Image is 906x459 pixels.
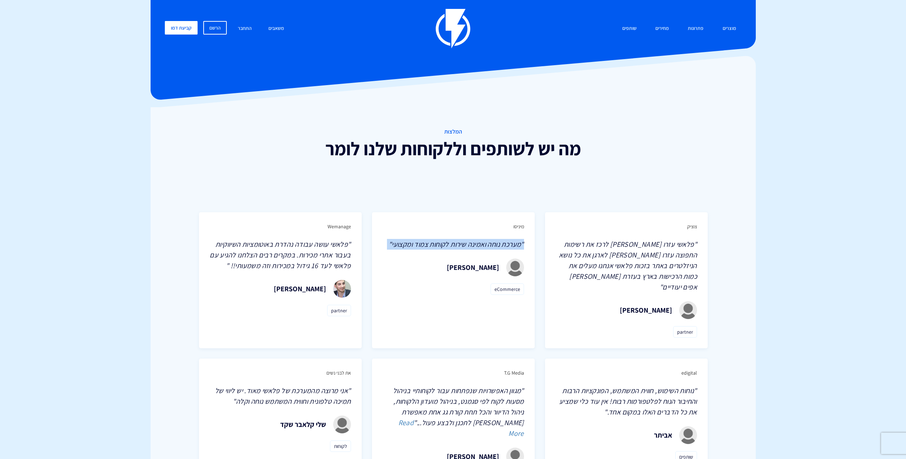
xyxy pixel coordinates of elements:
[679,426,697,444] img: unknown-user.jpg
[491,283,524,295] span: eCommerce
[215,386,351,406] span: "אני מרוצה מהמערכת של פלאשי מאוד. יש ליווי של תמיכה טלפונית וחווית המשתמש נוחה וקלה"
[717,21,742,36] a: מוצרים
[617,21,642,36] a: שותפים
[333,416,351,433] img: unknown-user.jpg
[232,21,257,36] a: התחבר
[559,386,697,417] span: "נוחות השימוש, חווית המשתמש, הפונקציות הרבות והחיבור הנוח לפלטפורמות רבות! אין עוד כלי שמציע את כ...
[559,240,697,292] span: "פלאשי עזרו [PERSON_NAME] לרכז את רשימות התפוצה עזרו [PERSON_NAME] לארגן את כל נושא הניזלטרים באת...
[210,240,351,270] span: "פלאשי עושה עבודה נהדרת באוטומציות השיווקיות בעבור אתרי מכירות. במקרים רבים הצלחנו להגיע עם פלאשי...
[504,370,524,376] span: T.G Media
[172,139,734,159] h2: מה יש לשותפים וללקוחות שלנו לומר
[389,240,524,249] span: "מערכת נוחה ואמינה שירות לקוחות צמוד ומקצועי"
[330,440,351,452] span: לקוחות
[280,421,326,428] h3: שלי קלאבר שקד
[654,431,672,439] h3: אביתר
[682,21,709,36] a: פתרונות
[274,285,326,293] h3: [PERSON_NAME]
[513,223,524,230] span: מיניסו
[327,305,351,316] span: partner
[679,301,697,319] img: unknown-user.jpg
[681,370,697,376] span: edigital
[165,21,198,35] a: קביעת דמו
[172,129,734,135] h1: המלצות
[263,21,289,36] a: משאבים
[620,306,672,314] h3: [PERSON_NAME]
[398,418,524,438] a: Read More
[393,386,524,438] span: "מגוון האפשרויות שנפתחות עבור לקוחותיי בניהול מסעות לקוח לפי סגמנט, בניהול מועדון הלקוחות, ניהול ...
[328,223,351,230] span: Wemanage
[326,370,351,376] span: את לבני נשים
[673,326,697,338] span: partner
[447,264,499,271] h3: [PERSON_NAME]
[203,21,227,35] a: הרשם
[687,223,697,230] span: צוציק
[650,21,674,36] a: מחירים
[506,259,524,276] img: unknown-user.jpg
